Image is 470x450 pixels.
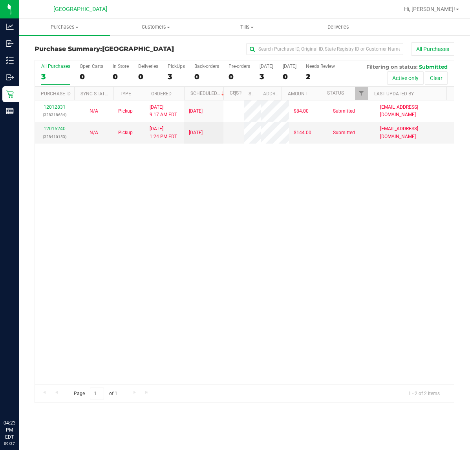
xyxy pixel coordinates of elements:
span: Submitted [333,107,355,115]
div: Needs Review [306,64,335,69]
p: 04:23 PM EDT [4,419,15,441]
a: Amount [288,91,307,97]
button: All Purchases [411,42,454,56]
a: Filter [229,87,242,100]
span: Filtering on status: [366,64,417,70]
inline-svg: Inbound [6,40,14,47]
button: N/A [90,107,98,115]
inline-svg: Inventory [6,56,14,64]
span: 1 - 2 of 2 items [402,388,446,399]
div: 0 [283,72,296,81]
a: Last Updated By [374,91,414,97]
inline-svg: Outbound [6,73,14,81]
a: Customers [110,19,201,35]
div: [DATE] [260,64,273,69]
a: Status [327,90,344,96]
div: Pre-orders [229,64,250,69]
a: Deliveries [293,19,384,35]
a: Purchase ID [41,91,71,97]
span: Submitted [419,64,448,70]
span: Deliveries [317,24,360,31]
div: 2 [306,72,335,81]
span: [GEOGRAPHIC_DATA] [53,6,107,13]
inline-svg: Retail [6,90,14,98]
div: 0 [194,72,219,81]
div: 3 [168,72,185,81]
iframe: Resource center [8,387,31,411]
span: Hi, [PERSON_NAME]! [404,6,455,12]
a: Tills [201,19,293,35]
p: 09/27 [4,441,15,446]
div: Open Carts [80,64,103,69]
button: Active only [387,71,424,85]
div: All Purchases [41,64,70,69]
span: Page of 1 [67,388,124,400]
span: [DATE] [189,107,203,115]
button: N/A [90,129,98,137]
div: Back-orders [194,64,219,69]
div: Deliveries [138,64,158,69]
p: (328318684) [40,111,69,118]
a: State Registry ID [249,91,290,97]
div: 0 [113,72,129,81]
p: (328410153) [40,133,69,140]
div: [DATE] [283,64,296,69]
a: Ordered [151,91,172,97]
inline-svg: Reports [6,107,14,115]
span: Submitted [333,129,355,137]
inline-svg: Analytics [6,23,14,31]
span: Pickup [118,107,133,115]
a: Type [120,91,131,97]
a: Purchases [19,19,110,35]
div: 0 [80,72,103,81]
span: $84.00 [294,107,309,115]
div: 3 [41,72,70,81]
a: 12012831 [44,104,66,110]
span: Tills [202,24,292,31]
div: 0 [138,72,158,81]
div: 3 [260,72,273,81]
button: Clear [425,71,448,85]
span: [EMAIL_ADDRESS][DOMAIN_NAME] [380,125,449,140]
h3: Purchase Summary: [35,46,174,53]
span: Pickup [118,129,133,137]
span: $144.00 [294,129,311,137]
a: Sync Status [80,91,111,97]
div: In Store [113,64,129,69]
a: Filter [355,87,368,100]
span: [DATE] 1:24 PM EDT [150,125,177,140]
span: Customers [110,24,201,31]
span: [DATE] 9:17 AM EDT [150,104,177,118]
span: [EMAIL_ADDRESS][DOMAIN_NAME] [380,104,449,118]
span: Not Applicable [90,108,98,114]
th: Address [257,87,282,100]
span: [GEOGRAPHIC_DATA] [102,45,174,53]
a: 12015240 [44,126,66,131]
a: Scheduled [190,91,226,96]
div: PickUps [168,64,185,69]
input: Search Purchase ID, Original ID, State Registry ID or Customer Name... [246,43,403,55]
input: 1 [90,388,104,400]
span: [DATE] [189,129,203,137]
span: Purchases [19,24,110,31]
span: Not Applicable [90,130,98,135]
div: 0 [229,72,250,81]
